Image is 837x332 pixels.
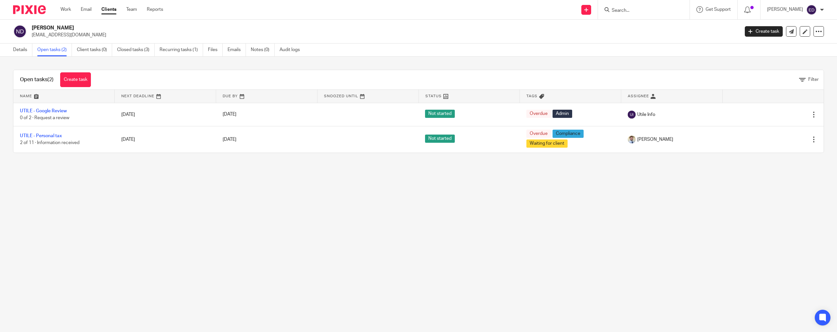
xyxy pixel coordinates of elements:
span: Compliance [553,130,584,138]
span: Filter [808,77,819,82]
a: Create task [745,26,783,37]
input: Search [611,8,670,14]
h2: [PERSON_NAME] [32,25,594,31]
span: Not started [425,135,455,143]
img: Pixie [13,5,46,14]
a: Closed tasks (3) [117,44,155,56]
p: [EMAIL_ADDRESS][DOMAIN_NAME] [32,32,735,38]
a: UTILE - Google Review [20,109,67,113]
span: [PERSON_NAME] [637,136,673,143]
a: Notes (0) [251,44,275,56]
span: (2) [47,77,54,82]
td: [DATE] [115,103,216,126]
a: Emails [228,44,246,56]
span: Not started [425,110,455,118]
span: [DATE] [223,137,236,142]
a: Details [13,44,32,56]
span: Overdue [526,130,551,138]
span: Utile Info [637,111,655,118]
span: Overdue [526,110,551,118]
span: Tags [526,94,538,98]
span: 2 of 11 · Information received [20,140,79,145]
span: 0 of 2 · Request a review [20,116,69,120]
img: svg%3E [628,111,636,119]
img: svg%3E [13,25,27,38]
a: Reports [147,6,163,13]
img: 1693835698283.jfif [628,136,636,143]
span: [DATE] [223,112,236,117]
a: UTILE - Personal tax [20,134,62,138]
a: Create task [60,72,91,87]
span: Snoozed Until [324,94,358,98]
span: Admin [553,110,572,118]
a: Work [60,6,71,13]
a: Audit logs [280,44,305,56]
h1: Open tasks [20,76,54,83]
a: Recurring tasks (1) [160,44,203,56]
a: Open tasks (2) [37,44,72,56]
img: svg%3E [806,5,817,15]
span: Status [425,94,442,98]
a: Team [126,6,137,13]
td: [DATE] [115,126,216,153]
a: Client tasks (0) [77,44,112,56]
a: Email [81,6,92,13]
span: Waiting for client [526,139,568,148]
a: Files [208,44,223,56]
p: [PERSON_NAME] [767,6,803,13]
a: Clients [101,6,116,13]
span: Get Support [706,7,731,12]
